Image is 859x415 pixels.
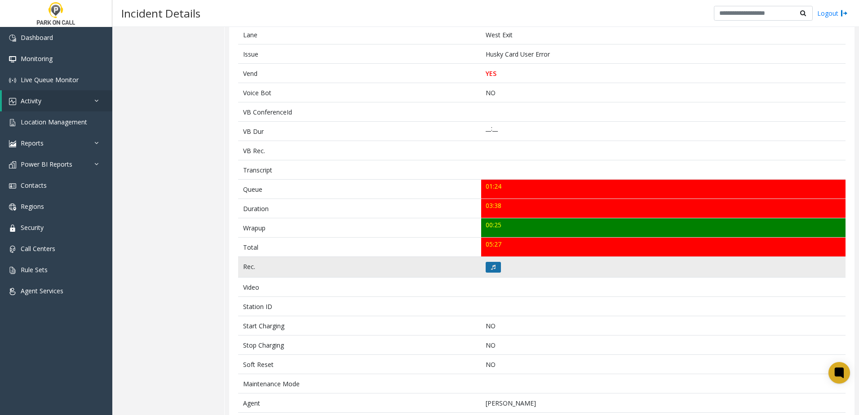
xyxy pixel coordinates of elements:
h3: Incident Details [117,2,205,24]
img: 'icon' [9,288,16,295]
td: Agent [238,393,481,413]
td: 03:38 [481,199,846,218]
td: Station ID [238,297,481,316]
td: Soft Reset [238,355,481,374]
span: Location Management [21,118,87,126]
td: Vend [238,64,481,83]
p: NO [486,88,841,97]
span: Activity [21,97,41,105]
td: VB Dur [238,122,481,141]
td: [PERSON_NAME] [481,393,846,413]
span: Security [21,223,44,232]
td: 05:27 [481,238,846,257]
td: Maintenance Mode [238,374,481,393]
img: 'icon' [9,161,16,168]
p: YES [486,69,841,78]
td: 01:24 [481,180,846,199]
img: 'icon' [9,98,16,105]
td: VB ConferenceId [238,102,481,122]
td: Issue [238,44,481,64]
p: NO [486,340,841,350]
img: 'icon' [9,182,16,190]
td: VB Rec. [238,141,481,160]
td: Total [238,238,481,257]
td: Husky Card User Error [481,44,846,64]
td: West Exit [481,25,846,44]
span: Regions [21,202,44,211]
a: Activity [2,90,112,111]
td: Start Charging [238,316,481,336]
img: 'icon' [9,140,16,147]
td: Video [238,278,481,297]
span: Live Queue Monitor [21,75,79,84]
span: Monitoring [21,54,53,63]
span: Rule Sets [21,265,48,274]
td: Lane [238,25,481,44]
span: Dashboard [21,33,53,42]
img: 'icon' [9,267,16,274]
span: Call Centers [21,244,55,253]
p: NO [486,321,841,331]
span: Reports [21,139,44,147]
img: logout [841,9,848,18]
p: NO [486,360,841,369]
img: 'icon' [9,35,16,42]
img: 'icon' [9,56,16,63]
img: 'icon' [9,119,16,126]
td: Stop Charging [238,336,481,355]
img: 'icon' [9,77,16,84]
td: Rec. [238,257,481,278]
span: Contacts [21,181,47,190]
img: 'icon' [9,246,16,253]
td: Queue [238,180,481,199]
td: Transcript [238,160,481,180]
img: 'icon' [9,203,16,211]
img: 'icon' [9,225,16,232]
td: 00:25 [481,218,846,238]
span: Agent Services [21,287,63,295]
td: __:__ [481,122,846,141]
td: Voice Bot [238,83,481,102]
a: Logout [817,9,848,18]
span: Power BI Reports [21,160,72,168]
td: Duration [238,199,481,218]
td: Wrapup [238,218,481,238]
